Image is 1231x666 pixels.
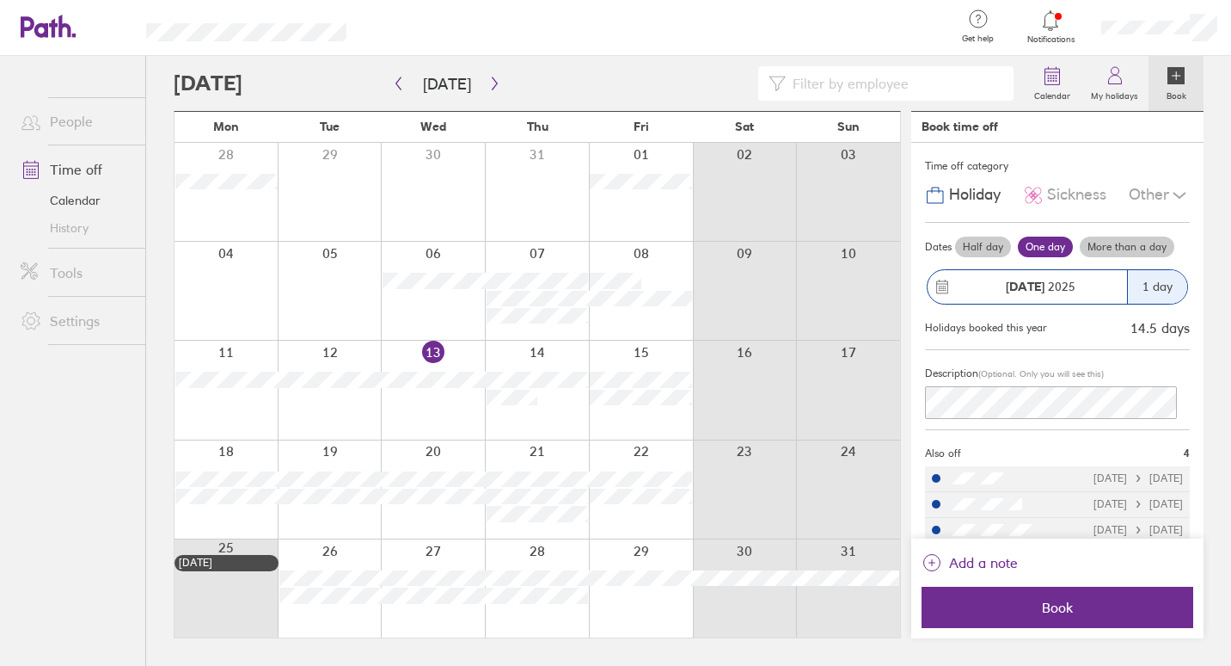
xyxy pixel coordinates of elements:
button: [DATE] [409,70,485,98]
a: Tools [7,256,145,290]
button: Book [922,587,1193,628]
span: Get help [950,34,1006,44]
a: My holidays [1081,56,1148,111]
div: 14.5 days [1130,320,1190,336]
a: Settings [7,304,145,338]
span: Also off [925,447,961,459]
button: [DATE] 20251 day [925,261,1190,313]
label: Half day [955,237,1011,257]
div: Book time off [922,120,998,133]
span: Fri [634,120,649,133]
span: 2025 [1006,280,1075,293]
a: Time off [7,152,145,187]
span: Sun [837,120,860,133]
input: Filter by employee [786,67,1003,100]
div: 1 day [1127,270,1187,304]
div: Time off category [925,153,1190,179]
label: More than a day [1080,237,1174,257]
span: Tue [320,120,340,133]
a: Notifications [1023,9,1079,45]
span: Description [925,367,978,379]
span: Dates [925,241,952,253]
span: Thu [527,120,548,133]
span: Holiday [949,186,1001,204]
a: People [7,104,145,139]
div: [DATE] [DATE] [1093,498,1183,510]
span: (Optional. Only you will see this) [978,368,1104,379]
a: Calendar [1024,56,1081,111]
span: Sickness [1047,186,1106,204]
div: [DATE] [DATE] [1093,524,1183,536]
div: [DATE] [179,557,274,569]
label: Calendar [1024,86,1081,102]
label: Book [1156,86,1197,102]
span: Mon [213,120,239,133]
div: [DATE] [DATE] [1093,472,1183,484]
span: Notifications [1023,34,1079,45]
div: Holidays booked this year [925,322,1047,334]
label: One day [1018,237,1073,257]
span: Add a note [949,549,1018,577]
span: 4 [1184,447,1190,459]
strong: [DATE] [1006,279,1044,294]
button: Add a note [922,549,1018,577]
div: Other [1129,179,1190,212]
a: Calendar [7,187,145,214]
span: Sat [735,120,754,133]
span: Wed [420,120,446,133]
a: Book [1148,56,1203,111]
a: History [7,214,145,242]
label: My holidays [1081,86,1148,102]
span: Book [934,600,1181,615]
